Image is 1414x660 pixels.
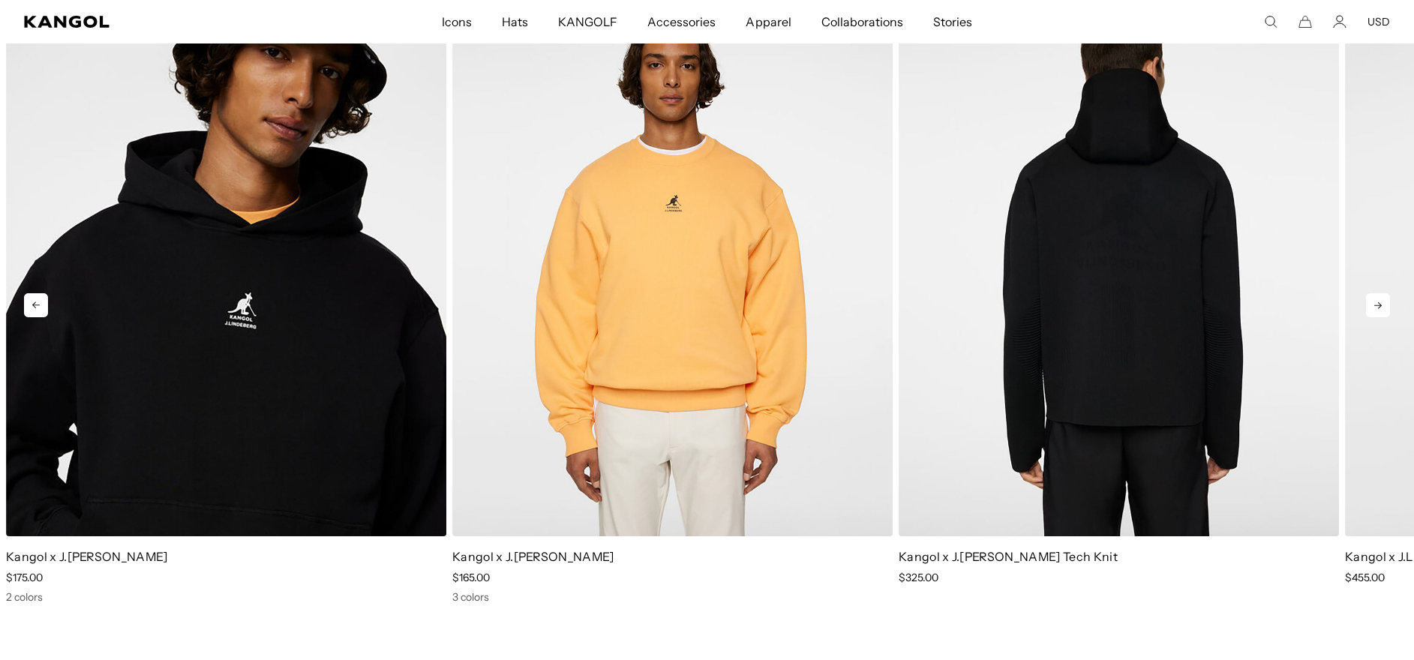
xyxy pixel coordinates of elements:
button: USD [1367,15,1390,28]
span: $325.00 [899,571,938,584]
a: Kangol x J.[PERSON_NAME] Tech Knit [899,549,1118,564]
summary: Search here [1264,15,1277,28]
span: $175.00 [6,571,43,584]
a: Kangol x J.[PERSON_NAME] [452,549,614,564]
a: Kangol x J.[PERSON_NAME] [6,549,168,564]
div: 3 colors [452,590,893,604]
button: Cart [1298,15,1312,28]
div: 2 colors [6,590,446,604]
a: Account [1333,15,1346,28]
span: $455.00 [1345,571,1385,584]
a: Kangol [24,16,293,28]
span: $165.00 [452,571,490,584]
